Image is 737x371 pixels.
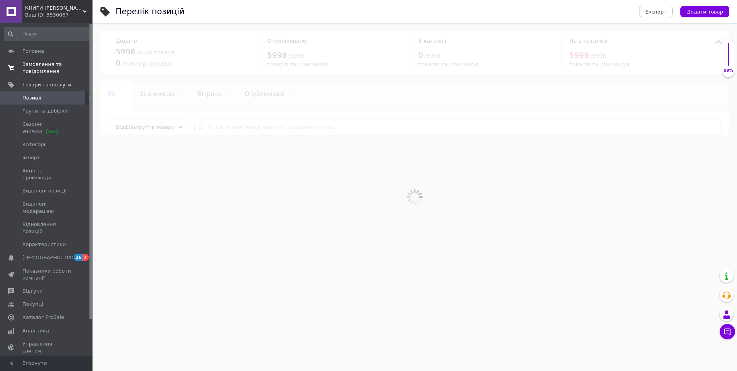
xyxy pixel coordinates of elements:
[22,327,49,334] span: Аналітика
[74,254,82,261] span: 26
[22,314,64,321] span: Каталог ProSale
[22,121,71,135] span: Сезонні знижки
[22,154,40,161] span: Імпорт
[22,221,71,235] span: Відновлення позицій
[22,288,42,295] span: Відгуки
[22,341,71,354] span: Управління сайтом
[22,268,71,282] span: Показники роботи компанії
[22,241,66,248] span: Характеристики
[22,201,71,214] span: Видалені модерацією
[22,254,79,261] span: [DEMOGRAPHIC_DATA]
[25,5,83,12] span: КНИГИ ЛАЙФ БУК
[22,301,43,308] span: Покупці
[645,9,667,15] span: Експорт
[82,254,89,261] span: 7
[639,6,673,17] button: Експорт
[22,94,41,101] span: Позиції
[25,12,93,19] div: Ваш ID: 3530067
[22,81,71,88] span: Товари та послуги
[4,27,91,41] input: Пошук
[22,187,67,194] span: Видалені позиції
[22,141,47,148] span: Категорії
[116,8,185,16] div: Перелік позицій
[722,68,735,73] div: 99%
[680,6,729,17] button: Додати товар
[720,324,735,339] button: Чат з покупцем
[22,48,44,55] span: Головна
[22,167,71,181] span: Акції та промокоди
[22,108,68,115] span: Групи та добірки
[687,9,723,15] span: Додати товар
[22,61,71,75] span: Замовлення та повідомлення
